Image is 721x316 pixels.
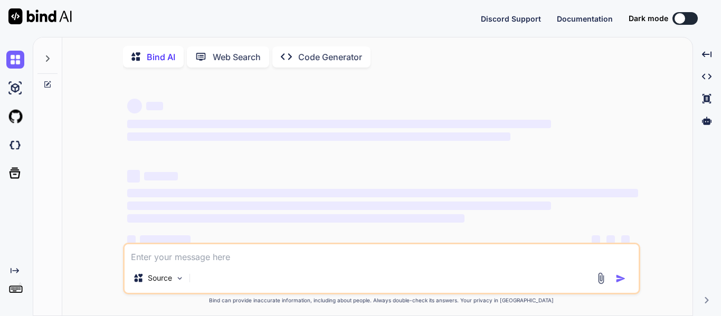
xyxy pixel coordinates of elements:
[175,274,184,283] img: Pick Models
[6,51,24,69] img: chat
[127,202,551,210] span: ‌
[127,214,464,223] span: ‌
[146,102,163,110] span: ‌
[8,8,72,24] img: Bind AI
[213,51,261,63] p: Web Search
[127,235,136,244] span: ‌
[6,136,24,154] img: darkCloudIdeIcon
[144,172,178,180] span: ‌
[606,235,615,244] span: ‌
[6,79,24,97] img: ai-studio
[481,13,541,24] button: Discord Support
[127,99,142,113] span: ‌
[6,108,24,126] img: githubLight
[621,235,630,244] span: ‌
[127,120,551,128] span: ‌
[615,273,626,284] img: icon
[148,273,172,283] p: Source
[629,13,668,24] span: Dark mode
[123,296,640,304] p: Bind can provide inaccurate information, including about people. Always double-check its answers....
[127,132,510,141] span: ‌
[127,189,638,197] span: ‌
[557,13,613,24] button: Documentation
[595,272,607,284] img: attachment
[127,170,140,183] span: ‌
[140,235,191,244] span: ‌
[147,51,175,63] p: Bind AI
[592,235,600,244] span: ‌
[481,14,541,23] span: Discord Support
[298,51,362,63] p: Code Generator
[557,14,613,23] span: Documentation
